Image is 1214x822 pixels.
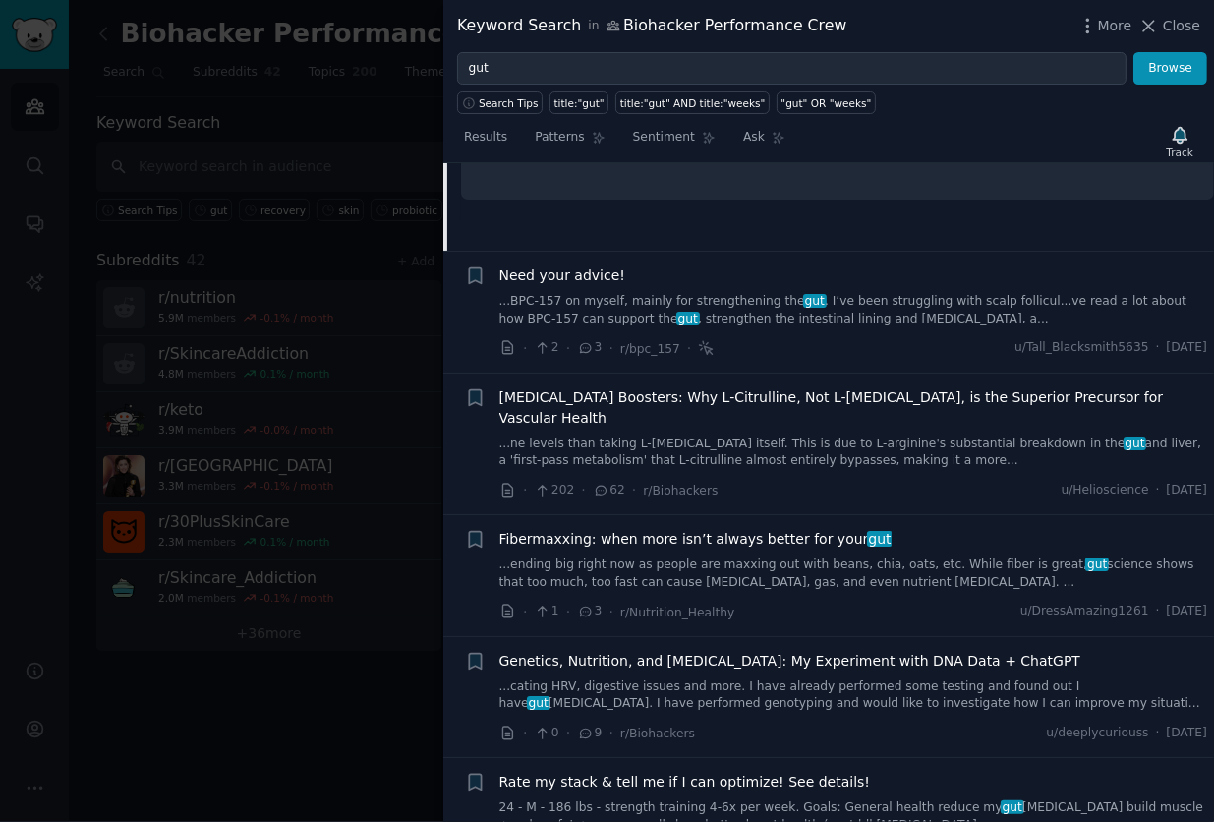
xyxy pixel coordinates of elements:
[523,338,527,359] span: ·
[457,122,514,162] a: Results
[577,725,602,742] span: 9
[780,96,871,110] div: "gut" OR "weeks"
[523,480,527,500] span: ·
[687,338,691,359] span: ·
[1167,725,1207,742] span: [DATE]
[620,727,695,740] span: r/Biohackers
[499,678,1208,713] a: ...cating HRV, digestive issues and more. I have already performed some testing and found out I h...
[1077,16,1132,36] button: More
[1047,725,1149,742] span: u/deeplycuriouss
[566,602,570,622] span: ·
[523,723,527,743] span: ·
[1167,339,1207,357] span: [DATE]
[534,339,558,357] span: 2
[1156,339,1160,357] span: ·
[1020,603,1149,620] span: u/DressAmazing1261
[615,91,770,114] a: title:"gut" AND title:"weeks"
[620,342,680,356] span: r/bpc_157
[499,293,1208,327] a: ...BPC-157 on myself, mainly for strengthening thegut. I’ve been struggling with scalp follicul.....
[581,480,585,500] span: ·
[1167,603,1207,620] span: [DATE]
[534,603,558,620] span: 1
[736,122,792,162] a: Ask
[457,52,1127,86] input: Try a keyword related to your business
[528,122,611,162] a: Patterns
[1014,339,1148,357] span: u/Tall_Blacksmith5635
[626,122,723,162] a: Sentiment
[1098,16,1132,36] span: More
[457,14,846,38] div: Keyword Search Biohacker Performance Crew
[867,531,894,547] span: gut
[803,294,827,308] span: gut
[1001,800,1024,814] span: gut
[777,91,876,114] a: "gut" OR "weeks"
[499,772,871,793] a: Rate my stack & tell me if I can optimize! See details!
[620,96,766,110] div: title:"gut" AND title:"weeks"
[1156,482,1160,499] span: ·
[1160,121,1200,162] button: Track
[499,529,892,550] a: Fibermaxxing: when more isn’t always better for yourgut
[499,651,1081,672] a: Genetics, Nutrition, and [MEDICAL_DATA]: My Experiment with DNA Data + ChatGPT
[609,338,613,359] span: ·
[1156,725,1160,742] span: ·
[549,91,608,114] a: title:"gut"
[1167,146,1193,159] div: Track
[534,482,574,499] span: 202
[566,338,570,359] span: ·
[577,603,602,620] span: 3
[554,96,605,110] div: title:"gut"
[620,606,734,619] span: r/Nutrition_Healthy
[1124,437,1147,450] span: gut
[479,96,539,110] span: Search Tips
[464,129,507,147] span: Results
[566,723,570,743] span: ·
[1167,482,1207,499] span: [DATE]
[577,339,602,357] span: 3
[1138,16,1200,36] button: Close
[457,91,543,114] button: Search Tips
[643,484,718,498] span: r/Biohackers
[1156,603,1160,620] span: ·
[632,480,636,500] span: ·
[535,129,584,147] span: Patterns
[588,18,599,35] span: in
[523,602,527,622] span: ·
[499,557,1208,591] a: ...ending big right now as people are maxxing out with beans, chia, oats, etc. While fiber is gre...
[1133,52,1207,86] button: Browse
[499,529,892,550] span: Fibermaxxing: when more isn’t always better for your
[609,602,613,622] span: ·
[593,482,625,499] span: 62
[743,129,765,147] span: Ask
[609,723,613,743] span: ·
[499,387,1208,429] a: [MEDICAL_DATA] Boosters: Why L-Citrulline, Not L-[MEDICAL_DATA], is the Superior Precursor for Va...
[676,312,700,325] span: gut
[633,129,695,147] span: Sentiment
[534,725,558,742] span: 0
[1085,558,1109,571] span: gut
[499,436,1208,470] a: ...ne levels than taking L-[MEDICAL_DATA] itself. This is due to L-arginine's substantial breakdo...
[499,265,626,286] a: Need your advice!
[527,696,550,710] span: gut
[1062,482,1149,499] span: u/Helioscience
[1163,16,1200,36] span: Close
